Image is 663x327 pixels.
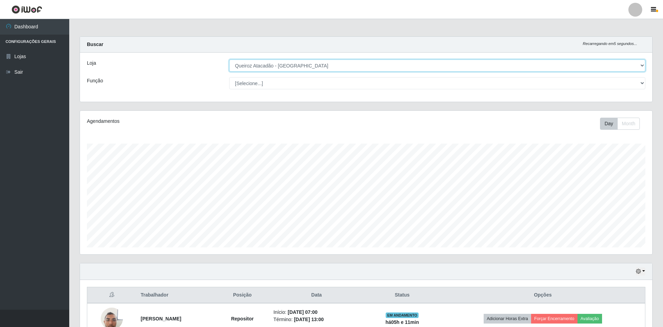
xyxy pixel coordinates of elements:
th: Status [364,287,441,303]
label: Loja [87,60,96,67]
th: Trabalhador [136,287,215,303]
time: [DATE] 07:00 [288,309,317,315]
button: Month [617,118,640,130]
th: Opções [441,287,645,303]
span: EM ANDAMENTO [386,312,419,318]
div: Toolbar with button groups [600,118,645,130]
img: CoreUI Logo [11,5,42,14]
button: Day [600,118,618,130]
strong: Buscar [87,42,103,47]
button: Adicionar Horas Extra [484,314,531,324]
li: Início: [274,309,360,316]
th: Data [269,287,364,303]
button: Avaliação [577,314,602,324]
li: Término: [274,316,360,323]
div: First group [600,118,640,130]
strong: [PERSON_NAME] [141,316,181,321]
strong: há 05 h e 11 min [385,319,419,325]
strong: Repositor [231,316,253,321]
i: Recarregando em 5 segundos... [583,42,637,46]
label: Função [87,77,103,84]
button: Forçar Encerramento [531,314,577,324]
th: Posição [215,287,269,303]
div: Agendamentos [87,118,314,125]
time: [DATE] 13:00 [294,317,324,322]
